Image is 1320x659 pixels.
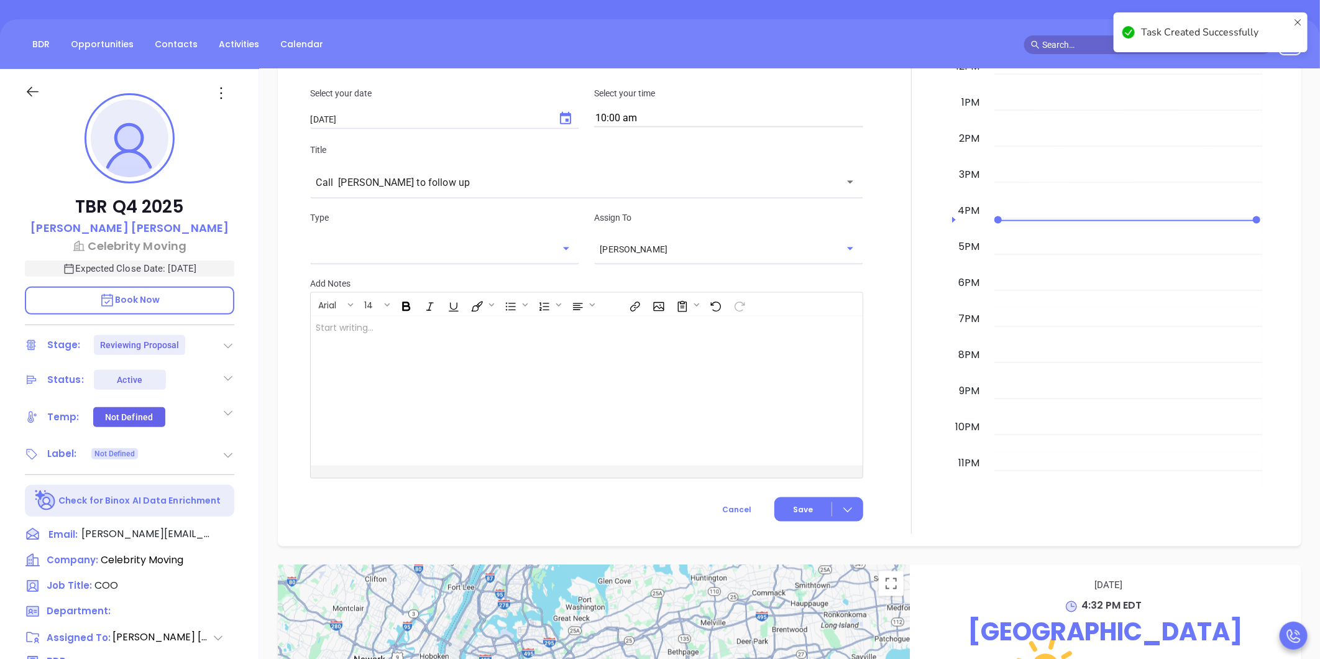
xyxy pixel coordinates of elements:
[99,293,160,306] span: Book Now
[147,34,205,55] a: Contacts
[793,504,813,515] span: Save
[922,614,1289,651] p: [GEOGRAPHIC_DATA]
[774,497,863,522] button: Save
[557,240,575,257] button: Open
[532,294,564,315] span: Insert Ordered List
[959,95,982,110] div: 1pm
[441,294,464,315] span: Underline
[63,34,141,55] a: Opportunities
[956,239,982,254] div: 5pm
[722,504,751,515] span: Cancel
[47,445,77,463] div: Label:
[310,143,863,157] p: Title
[312,299,342,308] span: Arial
[58,494,221,507] p: Check for Binox AI Data Enrichment
[112,630,212,645] span: [PERSON_NAME] [PERSON_NAME]
[310,113,548,126] input: MM/DD/YYYY
[704,294,726,315] span: Undo
[47,408,80,426] div: Temp:
[81,527,212,541] span: [PERSON_NAME][EMAIL_ADDRESS][DOMAIN_NAME]
[100,335,180,355] div: Reviewing Proposal
[623,294,645,315] span: Insert link
[311,294,356,315] span: Font family
[30,219,229,236] p: [PERSON_NAME] [PERSON_NAME]
[358,299,379,308] span: 14
[956,456,982,471] div: 11pm
[47,579,92,592] span: Job Title:
[1081,599,1142,613] span: 4:32 PM EDT
[357,294,393,315] span: Font size
[47,604,111,617] span: Department:
[25,34,57,55] a: BDR
[1141,25,1289,40] div: Task Created Successfully
[47,336,81,354] div: Stage:
[699,497,774,522] button: Cancel
[25,260,234,277] p: Expected Close Date: [DATE]
[594,211,863,224] p: Assign To
[35,490,57,512] img: Ai-Enrich-DaqCidB-.svg
[211,34,267,55] a: Activities
[47,371,84,389] div: Status:
[955,203,982,218] div: 4pm
[956,348,982,362] div: 8pm
[727,294,749,315] span: Redo
[879,571,904,596] button: Toggle fullscreen view
[91,99,168,177] img: profile-user
[670,294,702,315] span: Surveys
[646,294,669,315] span: Insert Image
[117,370,142,390] div: Active
[394,294,416,315] span: Bold
[47,553,98,566] span: Company:
[310,86,579,100] p: Select your date
[956,311,982,326] div: 7pm
[956,275,982,290] div: 6pm
[1031,40,1040,49] span: search
[47,631,111,645] span: Assigned To:
[841,240,859,257] button: Open
[498,294,531,315] span: Insert Unordered List
[312,294,346,315] button: Arial
[594,86,863,100] p: Select your time
[25,237,234,254] a: Celebrity Moving
[310,211,579,224] p: Type
[553,106,578,131] button: Choose date, selected date is Oct 15, 2025
[94,447,135,461] span: Not Defined
[418,294,440,315] span: Italic
[956,131,982,146] div: 2pm
[566,294,598,315] span: Align
[956,384,982,399] div: 9pm
[358,294,382,315] button: 14
[310,277,863,290] p: Add Notes
[956,167,982,182] div: 3pm
[1042,38,1266,52] input: Search…
[30,219,229,237] a: [PERSON_NAME] [PERSON_NAME]
[928,578,1289,594] p: [DATE]
[25,196,234,218] p: TBR Q4 2025
[101,553,183,567] span: Celebrity Moving
[94,578,118,592] span: COO
[48,527,78,543] span: Email:
[273,34,331,55] a: Calendar
[105,407,153,427] div: Not Defined
[465,294,497,315] span: Fill color or set the text color
[841,173,859,191] button: Open
[953,420,982,435] div: 10pm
